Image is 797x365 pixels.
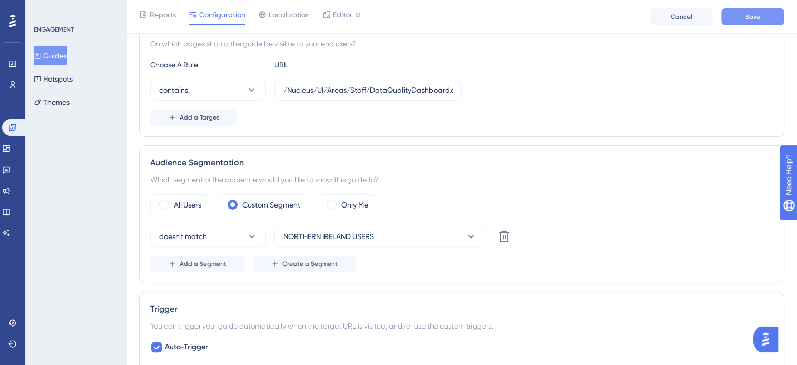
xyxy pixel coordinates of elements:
button: contains [150,80,266,101]
button: Create a Segment [253,255,356,272]
span: Auto-Trigger [165,341,208,353]
span: NORTHERN IRELAND USERS [283,230,374,243]
label: All Users [174,199,201,211]
div: You can trigger your guide automatically when the target URL is visited, and/or use the custom tr... [150,320,773,332]
iframe: UserGuiding AI Assistant Launcher [753,323,784,355]
button: Add a Target [150,109,237,126]
button: Save [721,8,784,25]
span: Add a Segment [180,260,227,268]
label: Custom Segment [242,199,300,211]
span: contains [159,84,188,96]
span: Save [745,13,760,21]
div: URL [274,58,390,71]
div: On which pages should the guide be visible to your end users? [150,37,773,50]
span: Reports [150,8,176,21]
button: doesn't match [150,226,266,247]
button: Add a Segment [150,255,244,272]
span: Cancel [671,13,692,21]
span: Localization [269,8,310,21]
div: ENGAGEMENT [34,25,74,34]
span: Configuration [199,8,245,21]
span: Editor [333,8,352,21]
div: Trigger [150,303,773,315]
button: Cancel [650,8,713,25]
span: doesn't match [159,230,207,243]
input: yourwebsite.com/path [283,84,453,96]
label: Only Me [341,199,368,211]
span: Create a Segment [282,260,338,268]
div: Choose A Rule [150,58,266,71]
div: Audience Segmentation [150,156,773,169]
button: Themes [34,93,70,112]
button: Hotspots [34,70,73,88]
button: Guides [34,46,67,65]
div: Which segment of the audience would you like to show this guide to? [150,173,773,186]
button: NORTHERN IRELAND USERS [274,226,485,247]
span: Need Help? [25,3,66,15]
span: Add a Target [180,113,219,122]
